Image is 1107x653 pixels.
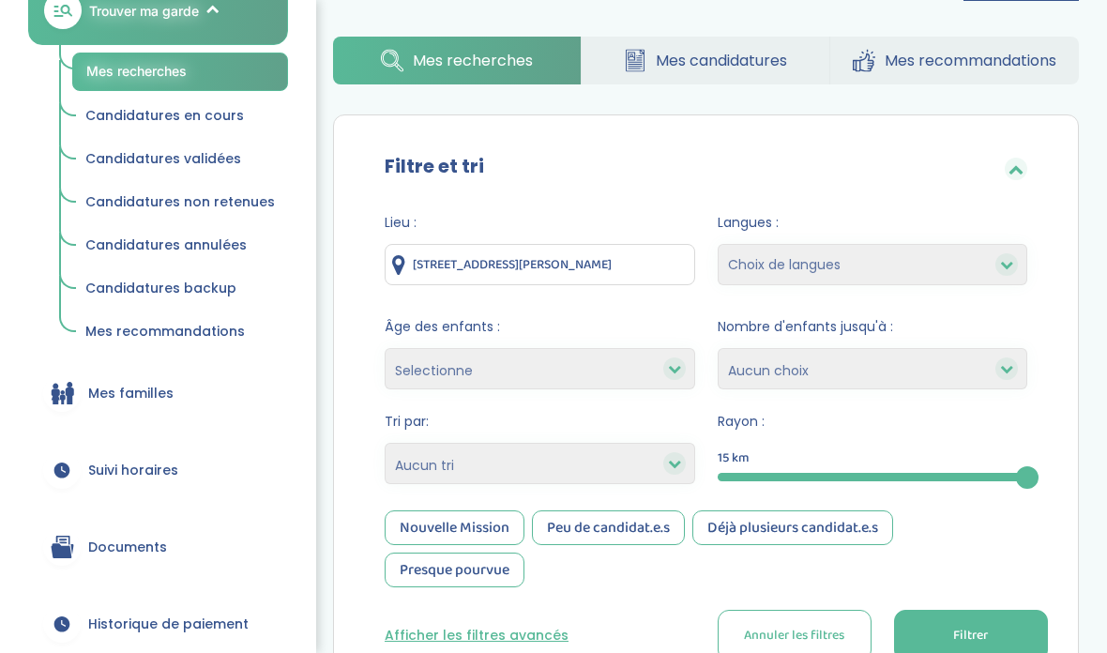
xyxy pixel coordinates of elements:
label: Filtre et tri [385,152,484,180]
a: Documents [28,513,288,581]
a: Mes recommandations [72,314,288,350]
a: Mes recherches [333,37,581,84]
span: Candidatures backup [85,279,236,297]
a: Candidatures non retenues [72,185,288,220]
span: Lieu : [385,213,695,233]
a: Suivi horaires [28,436,288,504]
span: Historique de paiement [88,615,249,634]
span: Mes recherches [413,49,533,72]
span: 15 km [718,448,750,468]
span: Filtrer [953,626,988,645]
span: Âge des enfants : [385,317,695,337]
span: Annuler les filtres [744,626,844,645]
span: Mes recherches [86,63,187,79]
span: Nombre d'enfants jusqu'à : [718,317,1028,337]
span: Mes candidatures [656,49,787,72]
span: Rayon : [718,412,1028,432]
input: Ville ou code postale [385,244,695,285]
span: Documents [88,538,167,557]
a: Mes recherches [72,53,288,91]
a: Candidatures annulées [72,228,288,264]
span: Candidatures validées [85,149,241,168]
span: Mes recommandations [885,49,1056,72]
div: Nouvelle Mission [385,510,524,545]
span: Candidatures non retenues [85,192,275,211]
button: Afficher les filtres avancés [385,626,569,645]
a: Mes familles [28,359,288,427]
a: Candidatures validées [72,142,288,177]
a: Candidatures en cours [72,99,288,134]
span: Suivi horaires [88,461,178,480]
span: Candidatures en cours [85,106,244,125]
div: Déjà plusieurs candidat.e.s [692,510,893,545]
a: Mes candidatures [582,37,829,84]
a: Mes recommandations [830,37,1079,84]
span: Candidatures annulées [85,235,247,254]
span: Trouver ma garde [89,1,199,21]
div: Presque pourvue [385,553,524,587]
div: Peu de candidat.e.s [532,510,685,545]
span: Tri par: [385,412,695,432]
span: Mes recommandations [85,322,245,341]
a: Candidatures backup [72,271,288,307]
span: Mes familles [88,384,174,403]
span: Langues : [718,213,1028,233]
